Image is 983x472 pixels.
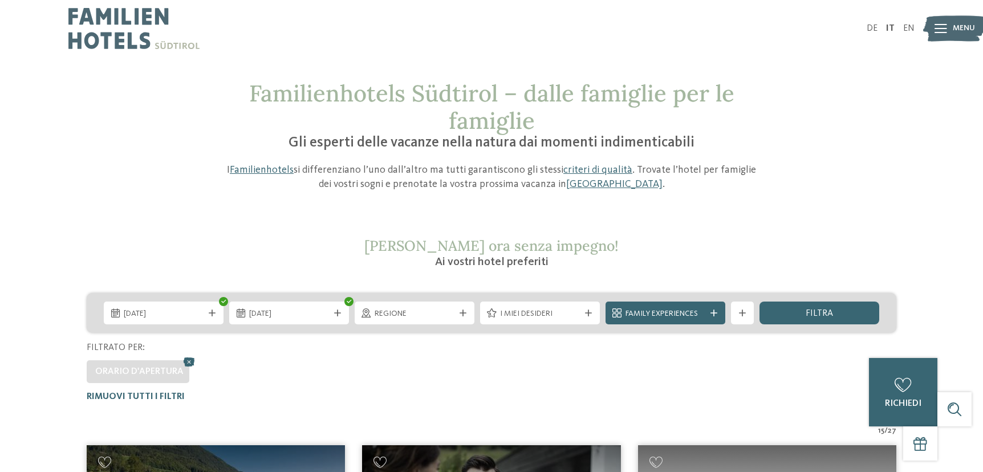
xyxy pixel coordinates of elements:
[500,308,580,320] span: I miei desideri
[249,308,329,320] span: [DATE]
[563,165,632,175] a: criteri di qualità
[124,308,204,320] span: [DATE]
[625,308,705,320] span: Family Experiences
[878,425,884,437] span: 15
[364,237,619,255] span: [PERSON_NAME] ora senza impegno!
[221,163,762,192] p: I si differenziano l’uno dall’altro ma tutti garantiscono gli stessi . Trovate l’hotel per famigl...
[888,425,896,437] span: 27
[289,136,694,150] span: Gli esperti delle vacanze nella natura dai momenti indimenticabili
[435,257,549,268] span: Ai vostri hotel preferiti
[867,24,878,33] a: DE
[869,358,937,426] a: richiedi
[87,392,185,401] span: Rimuovi tutti i filtri
[249,79,734,135] span: Familienhotels Südtirol – dalle famiglie per le famiglie
[884,425,888,437] span: /
[885,399,921,408] span: richiedi
[95,367,184,376] span: Orario d'apertura
[87,343,145,352] span: Filtrato per:
[953,23,975,34] span: Menu
[886,24,895,33] a: IT
[903,24,915,33] a: EN
[230,165,294,175] a: Familienhotels
[806,309,833,318] span: filtra
[566,179,663,189] a: [GEOGRAPHIC_DATA]
[375,308,454,320] span: Regione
